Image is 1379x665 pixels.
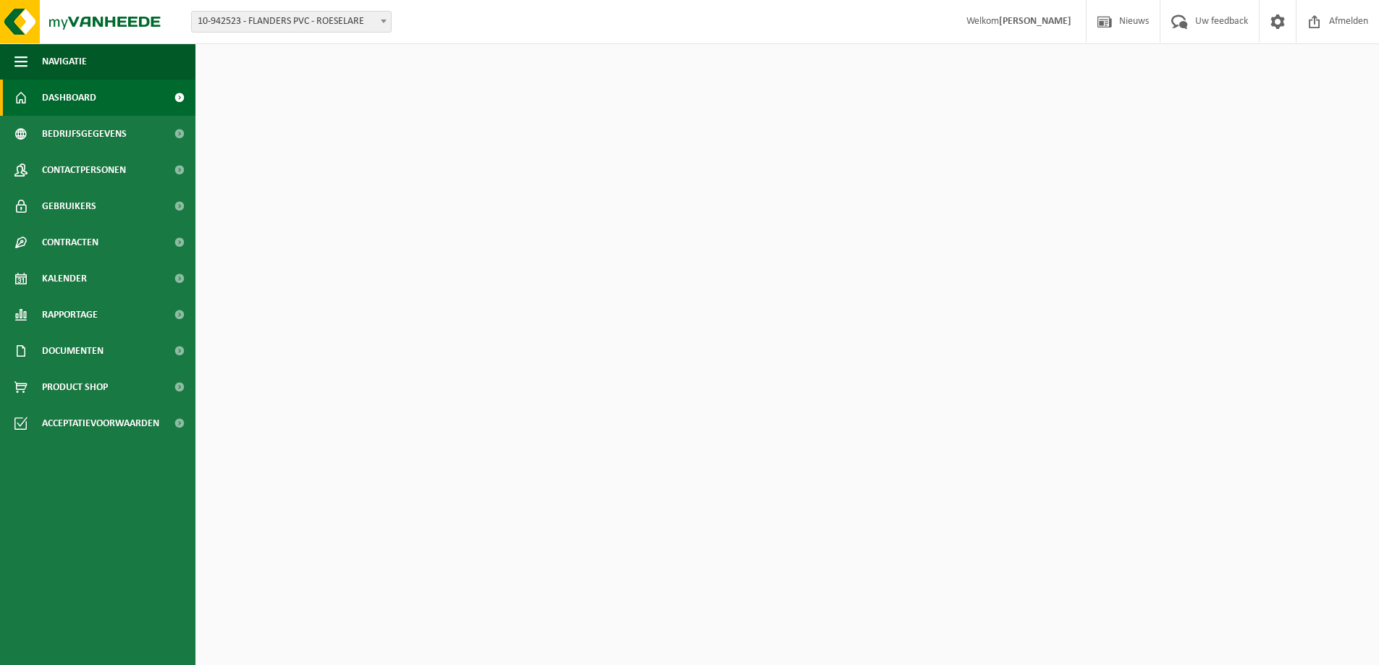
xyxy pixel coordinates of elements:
span: 10-942523 - FLANDERS PVC - ROESELARE [192,12,391,32]
span: Navigatie [42,43,87,80]
span: Product Shop [42,369,108,405]
span: Rapportage [42,297,98,333]
span: Acceptatievoorwaarden [42,405,159,441]
span: Dashboard [42,80,96,116]
strong: [PERSON_NAME] [999,16,1071,27]
span: Contracten [42,224,98,261]
span: Bedrijfsgegevens [42,116,127,152]
span: Contactpersonen [42,152,126,188]
span: Gebruikers [42,188,96,224]
span: Documenten [42,333,104,369]
span: 10-942523 - FLANDERS PVC - ROESELARE [191,11,392,33]
span: Kalender [42,261,87,297]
